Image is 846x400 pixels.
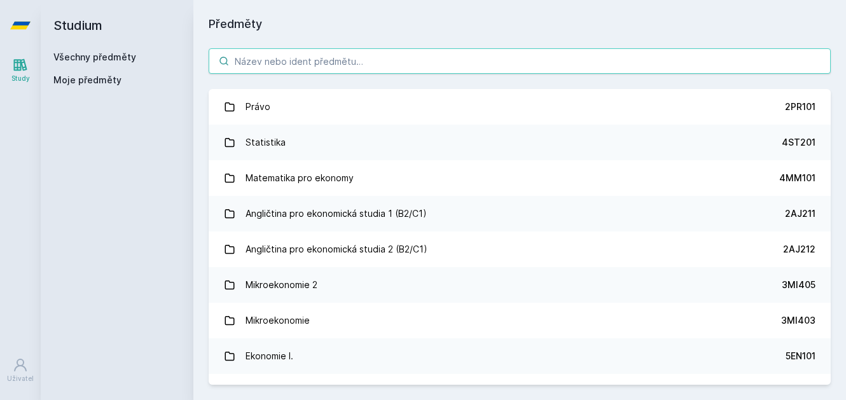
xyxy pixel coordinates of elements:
input: Název nebo ident předmětu… [209,48,831,74]
a: Právo 2PR101 [209,89,831,125]
div: Mikroekonomie [246,308,310,333]
h1: Předměty [209,15,831,33]
div: 4MM101 [779,172,815,184]
div: Statistika [246,130,286,155]
a: Mikroekonomie 3MI403 [209,303,831,338]
div: Angličtina pro ekonomická studia 1 (B2/C1) [246,201,427,226]
div: 2PR101 [785,100,815,113]
a: Mikroekonomie 2 3MI405 [209,267,831,303]
div: 2AJ212 [783,243,815,256]
a: Všechny předměty [53,52,136,62]
span: Moje předměty [53,74,121,86]
div: 3MI403 [781,314,815,327]
div: 2AJ211 [785,207,815,220]
div: Ekonomie I. [246,343,293,369]
a: Statistika 4ST201 [209,125,831,160]
div: 4ST201 [782,136,815,149]
a: Matematika pro ekonomy 4MM101 [209,160,831,196]
a: Ekonomie I. 5EN101 [209,338,831,374]
div: Mikroekonomie 2 [246,272,317,298]
a: Study [3,51,38,90]
div: 3MI405 [782,279,815,291]
a: Uživatel [3,351,38,390]
div: Angličtina pro ekonomická studia 2 (B2/C1) [246,237,427,262]
div: Study [11,74,30,83]
div: Matematika pro ekonomy [246,165,354,191]
a: Angličtina pro ekonomická studia 2 (B2/C1) 2AJ212 [209,231,831,267]
div: Uživatel [7,374,34,383]
div: 5EN101 [786,350,815,362]
div: Právo [246,94,270,120]
a: Angličtina pro ekonomická studia 1 (B2/C1) 2AJ211 [209,196,831,231]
